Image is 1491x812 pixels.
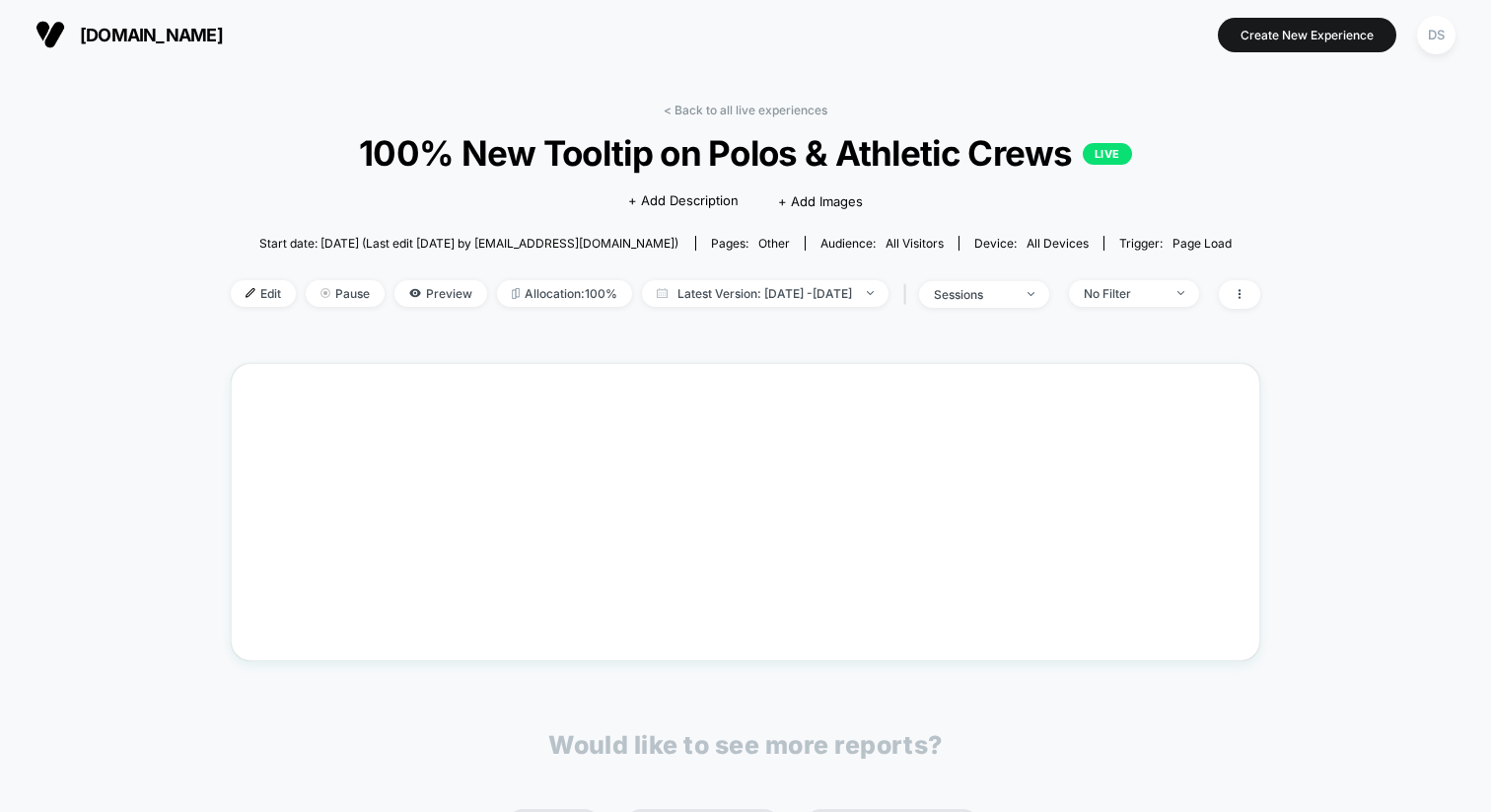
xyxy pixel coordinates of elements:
[548,730,943,760] p: Would like to see more reports?
[1119,236,1232,251] div: Trigger:
[1027,236,1089,251] span: all devices
[497,280,632,307] span: Allocation: 100%
[867,291,874,295] img: end
[320,288,330,298] img: end
[758,236,790,251] span: other
[1218,18,1396,52] button: Create New Experience
[657,288,668,298] img: calendar
[80,25,223,45] span: [DOMAIN_NAME]
[1417,16,1455,54] div: DS
[394,280,487,307] span: Preview
[30,19,229,50] button: [DOMAIN_NAME]
[664,103,827,117] a: < Back to all live experiences
[628,191,739,211] span: + Add Description
[934,287,1013,302] div: sessions
[1084,286,1163,301] div: No Filter
[259,236,678,251] span: Start date: [DATE] (Last edit [DATE] by [EMAIL_ADDRESS][DOMAIN_NAME])
[820,236,944,251] div: Audience:
[886,236,944,251] span: All Visitors
[1177,291,1184,295] img: end
[642,280,888,307] span: Latest Version: [DATE] - [DATE]
[1083,143,1132,165] p: LIVE
[778,193,863,209] span: + Add Images
[711,236,790,251] div: Pages:
[1172,236,1232,251] span: Page Load
[1028,292,1034,296] img: end
[231,280,296,307] span: Edit
[282,132,1209,174] span: 100% New Tooltip on Polos & Athletic Crews
[246,288,255,298] img: edit
[1411,15,1461,55] button: DS
[958,236,1103,251] span: Device:
[306,280,385,307] span: Pause
[35,20,65,49] img: Visually logo
[512,288,520,299] img: rebalance
[898,280,919,309] span: |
